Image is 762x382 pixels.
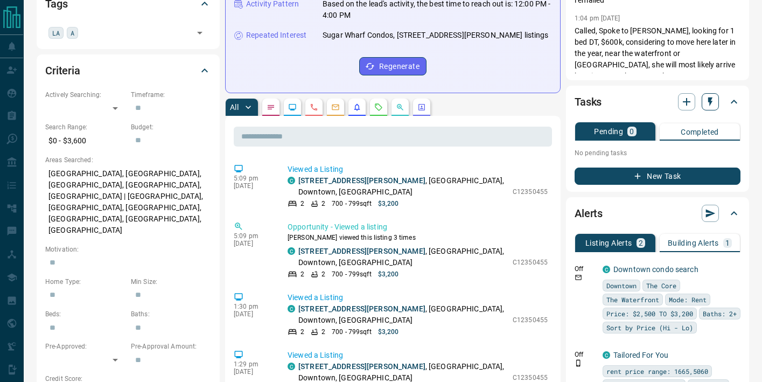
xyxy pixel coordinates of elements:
[417,103,426,112] svg: Agent Actions
[575,205,603,222] h2: Alerts
[606,280,637,291] span: Downtown
[681,128,719,136] p: Completed
[45,58,211,84] div: Criteria
[234,182,271,190] p: [DATE]
[353,103,361,112] svg: Listing Alerts
[606,294,659,305] span: The Waterfront
[288,177,295,184] div: condos.ca
[234,240,271,247] p: [DATE]
[725,239,730,247] p: 1
[71,27,74,38] span: A
[310,103,318,112] svg: Calls
[234,310,271,318] p: [DATE]
[45,122,125,132] p: Search Range:
[575,25,740,82] p: Called, Spoke to [PERSON_NAME], looking for 1 bed DT, $600k, considering to move here later in th...
[45,90,125,100] p: Actively Searching:
[331,103,340,112] svg: Emails
[298,246,507,268] p: , [GEOGRAPHIC_DATA], Downtown, [GEOGRAPHIC_DATA]
[603,266,610,273] div: condos.ca
[234,303,271,310] p: 1:30 pm
[131,309,211,319] p: Baths:
[575,145,740,161] p: No pending tasks
[575,168,740,185] button: New Task
[45,62,80,79] h2: Criteria
[234,368,271,376] p: [DATE]
[575,15,620,22] p: 1:04 pm [DATE]
[321,327,325,337] p: 2
[288,292,548,303] p: Viewed a Listing
[267,103,275,112] svg: Notes
[298,304,425,313] a: [STREET_ADDRESS][PERSON_NAME]
[298,362,425,371] a: [STREET_ADDRESS][PERSON_NAME]
[234,232,271,240] p: 5:09 pm
[575,89,740,115] div: Tasks
[45,165,211,239] p: [GEOGRAPHIC_DATA], [GEOGRAPHIC_DATA], [GEOGRAPHIC_DATA], [GEOGRAPHIC_DATA], [GEOGRAPHIC_DATA] | [...
[575,359,582,367] svg: Push Notification Only
[288,363,295,370] div: condos.ca
[131,122,211,132] p: Budget:
[45,342,125,351] p: Pre-Approved:
[234,360,271,368] p: 1:29 pm
[585,239,632,247] p: Listing Alerts
[575,93,602,110] h2: Tasks
[45,245,211,254] p: Motivation:
[646,280,676,291] span: The Core
[575,264,596,274] p: Off
[298,176,425,185] a: [STREET_ADDRESS][PERSON_NAME]
[298,175,507,198] p: , [GEOGRAPHIC_DATA], Downtown, [GEOGRAPHIC_DATA]
[288,305,295,312] div: condos.ca
[192,25,207,40] button: Open
[131,90,211,100] p: Timeframe:
[332,269,371,279] p: 700 - 799 sqft
[45,155,211,165] p: Areas Searched:
[513,315,548,325] p: C12350455
[230,103,239,111] p: All
[575,274,582,281] svg: Email
[513,258,548,267] p: C12350455
[288,233,548,242] p: [PERSON_NAME] viewed this listing 3 times
[332,199,371,209] p: 700 - 799 sqft
[639,239,643,247] p: 2
[606,308,693,319] span: Price: $2,500 TO $3,200
[298,303,507,326] p: , [GEOGRAPHIC_DATA], Downtown, [GEOGRAPHIC_DATA]
[246,30,306,41] p: Repeated Interest
[45,309,125,319] p: Beds:
[396,103,404,112] svg: Opportunities
[288,350,548,361] p: Viewed a Listing
[606,322,693,333] span: Sort by Price (Hi - Lo)
[321,269,325,279] p: 2
[374,103,383,112] svg: Requests
[669,294,707,305] span: Mode: Rent
[288,103,297,112] svg: Lead Browsing Activity
[288,247,295,255] div: condos.ca
[378,327,399,337] p: $3,200
[575,350,596,359] p: Off
[321,199,325,209] p: 2
[668,239,719,247] p: Building Alerts
[703,308,737,319] span: Baths: 2+
[288,164,548,175] p: Viewed a Listing
[234,175,271,182] p: 5:09 pm
[613,265,698,274] a: Downtown condo search
[131,277,211,287] p: Min Size:
[332,327,371,337] p: 700 - 799 sqft
[131,342,211,351] p: Pre-Approval Amount:
[300,269,304,279] p: 2
[45,277,125,287] p: Home Type:
[513,187,548,197] p: C12350455
[378,199,399,209] p: $3,200
[52,27,60,38] span: LA
[323,30,549,41] p: Sugar Wharf Condos, [STREET_ADDRESS][PERSON_NAME] listings
[300,199,304,209] p: 2
[45,132,125,150] p: $0 - $3,600
[359,57,427,75] button: Regenerate
[300,327,304,337] p: 2
[378,269,399,279] p: $3,200
[575,200,740,226] div: Alerts
[298,247,425,255] a: [STREET_ADDRESS][PERSON_NAME]
[594,128,623,135] p: Pending
[630,128,634,135] p: 0
[288,221,548,233] p: Opportunity - Viewed a listing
